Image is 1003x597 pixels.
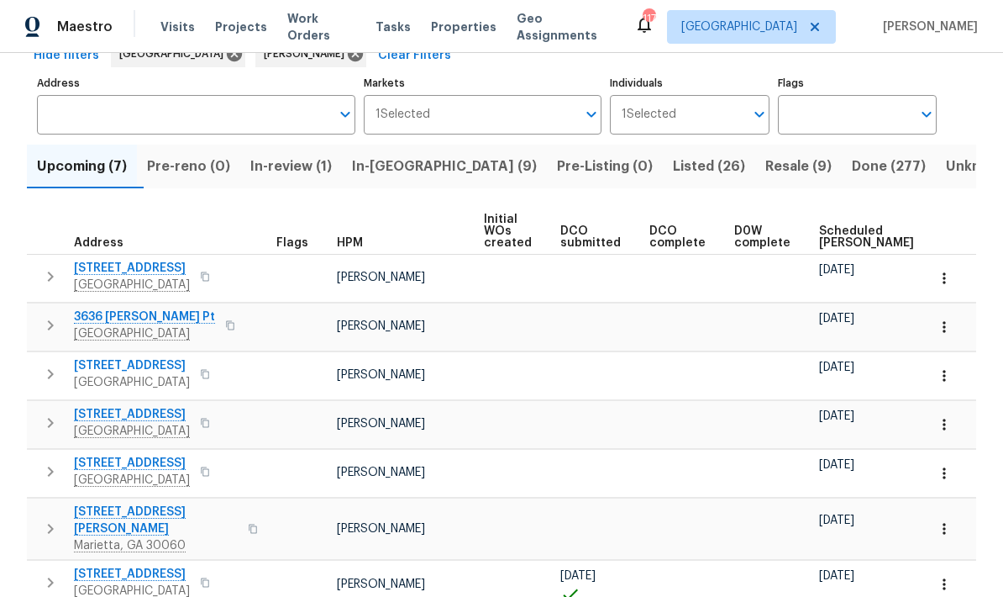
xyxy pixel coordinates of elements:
[610,78,769,88] label: Individuals
[250,155,332,178] span: In-review (1)
[34,45,99,66] span: Hide filters
[622,108,676,122] span: 1 Selected
[147,155,230,178] span: Pre-reno (0)
[255,40,366,67] div: [PERSON_NAME]
[765,155,832,178] span: Resale (9)
[484,214,532,249] span: Initial WOs created
[876,18,978,35] span: [PERSON_NAME]
[287,10,355,44] span: Work Orders
[371,40,458,71] button: Clear Filters
[643,10,654,27] div: 117
[580,103,603,126] button: Open
[333,103,357,126] button: Open
[649,225,706,249] span: DCO complete
[352,155,537,178] span: In-[GEOGRAPHIC_DATA] (9)
[819,570,854,582] span: [DATE]
[111,40,245,67] div: [GEOGRAPHIC_DATA]
[57,18,113,35] span: Maestro
[375,21,411,33] span: Tasks
[337,579,425,590] span: [PERSON_NAME]
[74,374,190,391] span: [GEOGRAPHIC_DATA]
[748,103,771,126] button: Open
[819,410,854,422] span: [DATE]
[337,237,363,249] span: HPM
[819,459,854,471] span: [DATE]
[778,78,937,88] label: Flags
[215,18,267,35] span: Projects
[819,362,854,373] span: [DATE]
[819,313,854,325] span: [DATE]
[337,523,425,535] span: [PERSON_NAME]
[337,467,425,478] span: [PERSON_NAME]
[375,108,430,122] span: 1 Selected
[276,237,308,249] span: Flags
[74,357,190,374] span: [STREET_ADDRESS]
[337,418,425,430] span: [PERSON_NAME]
[431,18,496,35] span: Properties
[264,45,351,62] span: [PERSON_NAME]
[337,320,425,332] span: [PERSON_NAME]
[681,18,797,35] span: [GEOGRAPHIC_DATA]
[517,10,614,44] span: Geo Assignments
[337,272,425,283] span: [PERSON_NAME]
[364,78,602,88] label: Markets
[819,515,854,526] span: [DATE]
[37,78,355,88] label: Address
[819,225,914,249] span: Scheduled [PERSON_NAME]
[37,155,127,178] span: Upcoming (7)
[915,103,938,126] button: Open
[560,570,596,582] span: [DATE]
[673,155,745,178] span: Listed (26)
[337,369,425,381] span: [PERSON_NAME]
[160,18,195,35] span: Visits
[852,155,926,178] span: Done (277)
[734,225,790,249] span: D0W complete
[74,237,123,249] span: Address
[27,40,106,71] button: Hide filters
[378,45,451,66] span: Clear Filters
[819,264,854,276] span: [DATE]
[560,225,621,249] span: DCO submitted
[557,155,653,178] span: Pre-Listing (0)
[119,45,230,62] span: [GEOGRAPHIC_DATA]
